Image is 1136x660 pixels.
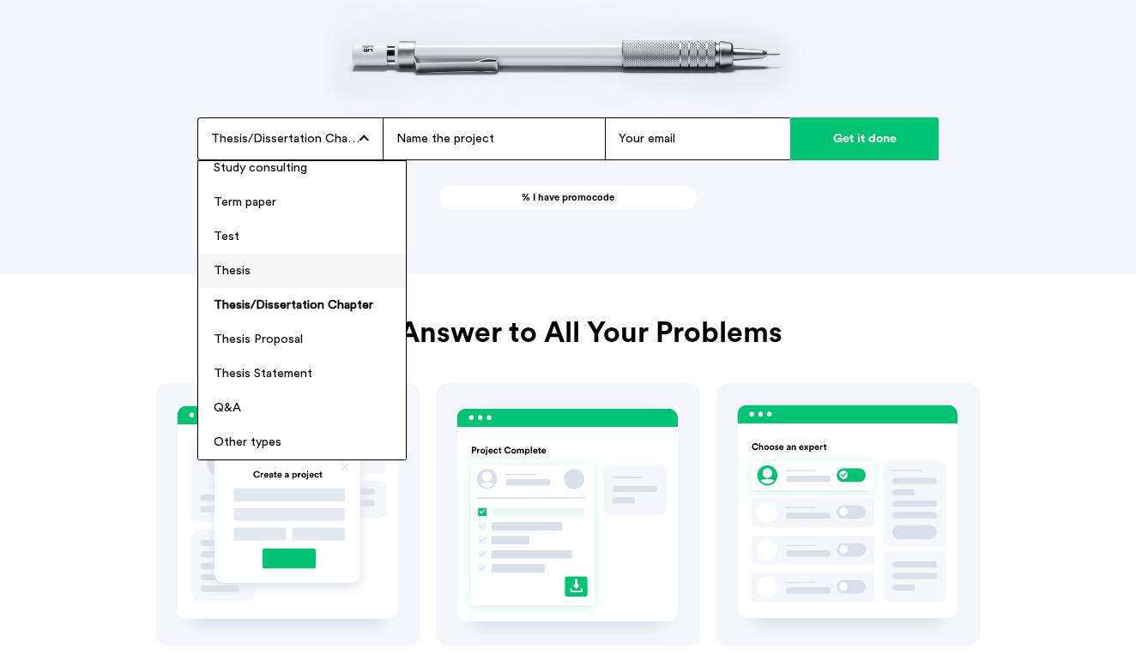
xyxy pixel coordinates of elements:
li: Term paper [198,185,406,219]
h2: An Answer to All Your Problems [343,313,794,355]
span: Thesis/Dissertation Chapter [211,131,360,147]
li: Thesis [198,254,406,288]
li: Q&A [198,391,406,425]
input: Name the project [383,117,605,160]
li: Test [198,219,406,254]
a: % I have promocode [439,186,697,210]
img: header-pict.png [321,4,815,117]
li: Other types [198,425,406,459]
input: Your email [605,117,790,160]
input: Get it done [790,117,939,160]
li: Thesis Proposal [198,322,406,357]
li: Study consulting [198,151,406,185]
li: Thesis Statement [198,357,406,391]
li: Thesis/Dissertation Chapter [198,288,406,322]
